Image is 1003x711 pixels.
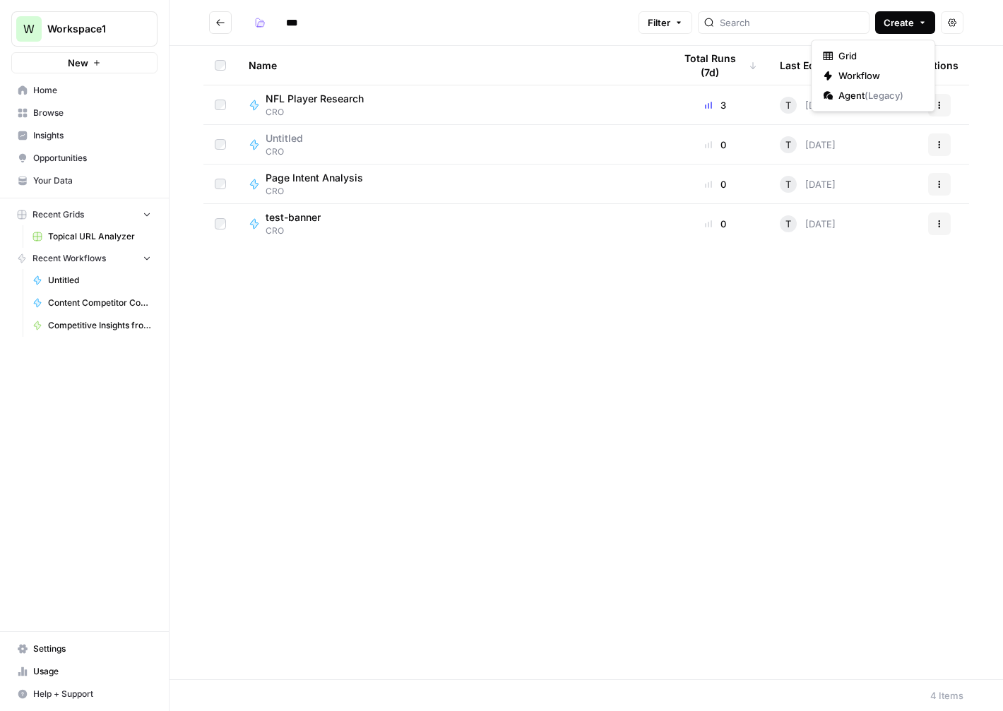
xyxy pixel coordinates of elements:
div: Last Edited [780,46,833,85]
span: Untitled [48,274,151,287]
div: Total Runs (7d) [674,46,757,85]
span: T [785,98,791,112]
span: Settings [33,643,151,655]
div: [DATE] [780,97,836,114]
button: Filter [639,11,692,34]
span: test-banner [266,210,321,225]
span: Browse [33,107,151,119]
button: Create [875,11,935,34]
span: T [785,138,791,152]
div: 4 Items [930,688,963,703]
span: Usage [33,665,151,678]
span: Untitled [266,131,303,145]
div: 0 [674,177,757,191]
a: Home [11,79,158,102]
button: Workspace: Workspace1 [11,11,158,47]
a: Your Data [11,169,158,192]
a: Settings [11,638,158,660]
span: Competitive Insights from Primary KW [48,319,151,332]
span: Help + Support [33,688,151,700]
a: Untitled [26,269,158,292]
span: CRO [266,225,332,237]
button: New [11,52,158,73]
span: Recent Workflows [32,252,106,265]
a: Topical URL Analyzer [26,225,158,248]
a: Page Intent AnalysisCRO [249,171,651,198]
span: CRO [266,106,375,119]
span: NFL Player Research [266,92,364,106]
button: Recent Workflows [11,248,158,269]
div: 0 [674,217,757,231]
button: Help + Support [11,683,158,705]
span: Insights [33,129,151,142]
span: Your Data [33,174,151,187]
div: [DATE] [780,215,836,232]
button: Recent Grids [11,204,158,225]
div: [DATE] [780,136,836,153]
div: [DATE] [780,176,836,193]
span: W [23,20,35,37]
span: CRO [266,145,314,158]
div: 3 [674,98,757,112]
span: Home [33,84,151,97]
span: Recent Grids [32,208,84,221]
a: Content Competitor Comparison Report [26,292,158,314]
a: Competitive Insights from Primary KW [26,314,158,337]
input: Search [720,16,863,30]
a: test-bannerCRO [249,210,651,237]
span: Page Intent Analysis [266,171,363,185]
span: Workspace1 [47,22,133,36]
span: ( Legacy ) [865,90,903,101]
span: Workflow [838,68,918,83]
div: Actions [921,46,959,85]
span: Filter [648,16,670,30]
span: Topical URL Analyzer [48,230,151,243]
span: Grid [838,49,918,63]
a: UntitledCRO [249,131,651,158]
div: 0 [674,138,757,152]
span: New [68,56,88,70]
span: T [785,217,791,231]
span: Agent [838,88,918,102]
a: Usage [11,660,158,683]
span: Opportunities [33,152,151,165]
a: NFL Player ResearchCRO [249,92,651,119]
span: CRO [266,185,374,198]
a: Insights [11,124,158,147]
span: T [785,177,791,191]
button: Go back [209,11,232,34]
a: Opportunities [11,147,158,169]
a: Browse [11,102,158,124]
div: Create [811,40,935,112]
span: Content Competitor Comparison Report [48,297,151,309]
div: Name [249,46,651,85]
span: Create [884,16,914,30]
